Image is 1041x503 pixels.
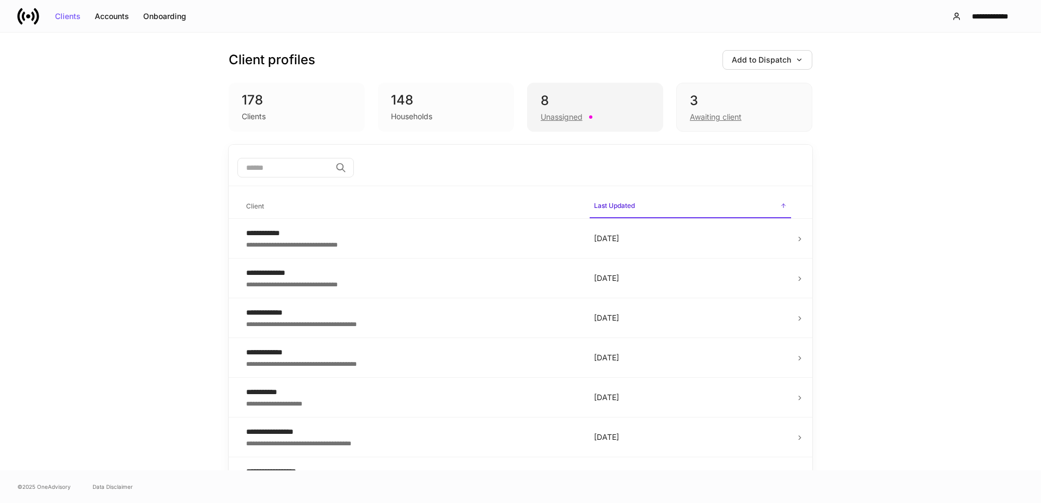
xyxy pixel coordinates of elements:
[594,392,787,403] p: [DATE]
[242,195,581,218] span: Client
[242,111,266,122] div: Clients
[590,195,791,218] span: Last Updated
[391,91,501,109] div: 148
[541,92,650,109] div: 8
[88,8,136,25] button: Accounts
[541,112,583,122] div: Unassigned
[391,111,432,122] div: Households
[722,50,812,70] button: Add to Dispatch
[136,8,193,25] button: Onboarding
[594,233,787,244] p: [DATE]
[95,13,129,20] div: Accounts
[55,13,81,20] div: Clients
[690,112,742,122] div: Awaiting client
[732,56,803,64] div: Add to Dispatch
[246,201,264,211] h6: Client
[594,432,787,443] p: [DATE]
[594,200,635,211] h6: Last Updated
[93,482,133,491] a: Data Disclaimer
[143,13,186,20] div: Onboarding
[594,352,787,363] p: [DATE]
[229,51,315,69] h3: Client profiles
[676,83,812,132] div: 3Awaiting client
[527,83,663,132] div: 8Unassigned
[242,91,352,109] div: 178
[594,273,787,284] p: [DATE]
[48,8,88,25] button: Clients
[17,482,71,491] span: © 2025 OneAdvisory
[594,312,787,323] p: [DATE]
[690,92,799,109] div: 3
